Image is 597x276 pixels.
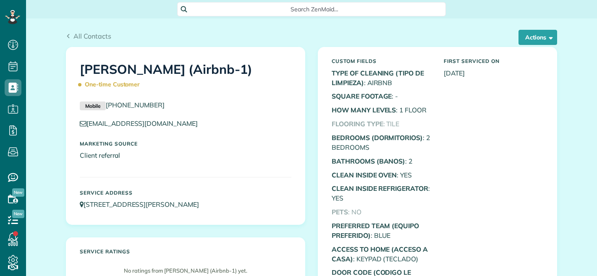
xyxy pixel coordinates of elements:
[332,119,431,129] p: : TILE
[80,200,207,208] a: [STREET_ADDRESS][PERSON_NAME]
[332,58,431,64] h5: Custom Fields
[12,188,24,197] span: New
[73,32,111,40] span: All Contacts
[332,208,348,216] b: PETS
[80,102,106,111] small: Mobile
[332,133,423,142] b: BEDROOMS (DORMITORIOS)
[518,30,557,45] button: Actions
[332,207,431,217] p: : NO
[332,92,392,100] b: SQUARE FOOTAGE
[332,106,396,114] b: HOW MANY LEVELS
[332,184,428,193] b: CLEAN INSIDE REFRIGERATOR
[332,221,419,240] b: PREFERRED TEAM (EQUIPO PREFERIDO)
[444,68,543,78] p: [DATE]
[332,156,431,166] p: : 2
[80,77,144,92] span: One-time Customer
[332,221,431,240] p: : BLUE
[332,91,431,101] p: : -
[12,210,24,218] span: New
[332,245,428,263] b: ACCESS TO HOME (ACCESO A CASA)
[80,141,291,146] h5: Marketing Source
[332,184,431,203] p: : YES
[332,68,431,88] p: : AIRBNB
[332,120,383,128] b: FLOORING TYPE
[80,249,291,254] h5: Service ratings
[80,119,206,128] a: [EMAIL_ADDRESS][DOMAIN_NAME]
[332,171,397,179] b: CLEAN INSIDE OVEN
[66,31,111,41] a: All Contacts
[332,133,431,152] p: : 2 BEDROOMS
[444,58,543,64] h5: First Serviced On
[80,62,291,92] h1: [PERSON_NAME] (Airbnb-1)
[80,190,291,195] h5: Service Address
[332,105,431,115] p: : 1 FLOOR
[332,157,405,165] b: BATHROOMS (BANOS)
[332,245,431,264] p: : KEYPAD (TECLADO)
[332,69,424,87] b: TYPE OF CLEANING (TIPO DE LIMPIEZA)
[332,170,431,180] p: : YES
[84,267,287,275] p: No ratings from [PERSON_NAME] (Airbnb-1) yet.
[80,151,291,160] p: Client referral
[80,101,165,109] a: Mobile[PHONE_NUMBER]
